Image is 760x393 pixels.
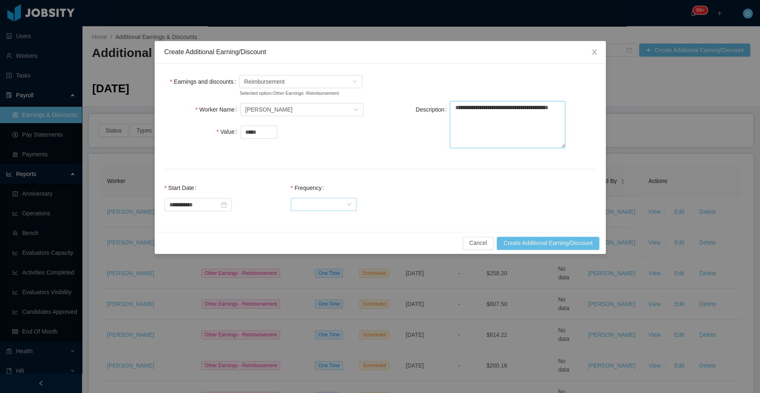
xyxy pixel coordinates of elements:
[497,237,599,250] button: Create Additional Earning/Discount
[240,90,344,97] small: Selected option: Other Earnings - Reimbursement
[217,128,240,135] label: Value
[291,185,328,191] label: Frequency
[164,48,596,57] div: Create Additional Earning/Discount
[591,49,598,55] i: icon: close
[164,185,200,191] label: Start Date
[244,75,285,88] span: Reimbursement
[170,78,239,85] label: Earnings and discounts
[583,41,606,64] button: Close
[415,106,450,113] label: Description
[352,79,357,85] i: icon: down
[221,202,227,208] i: icon: calendar
[245,103,292,116] div: Lourdes Sanchis
[195,106,240,113] label: Worker Name
[347,202,351,208] i: icon: down
[241,126,277,138] input: Value
[463,237,494,250] button: Cancel
[450,101,565,148] textarea: Description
